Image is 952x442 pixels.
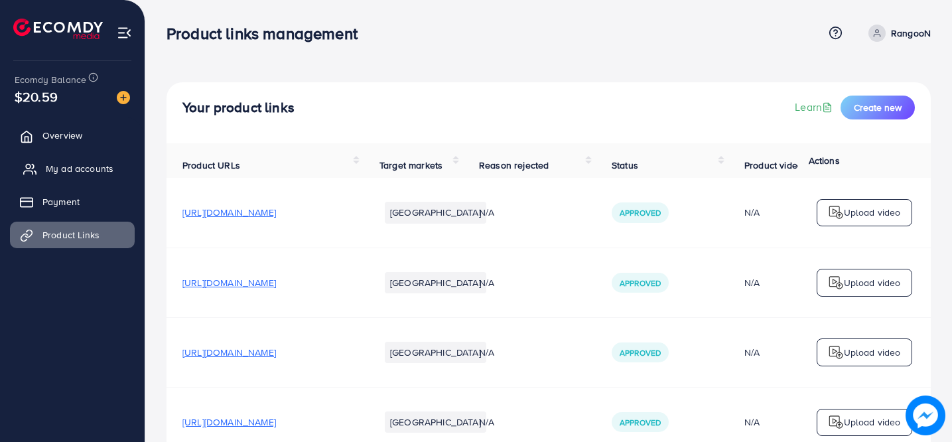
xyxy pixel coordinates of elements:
[844,344,901,360] p: Upload video
[15,87,58,106] span: $20.59
[13,19,103,39] img: logo
[479,159,549,172] span: Reason rejected
[182,346,276,359] span: [URL][DOMAIN_NAME]
[182,100,295,116] h4: Your product links
[385,202,486,223] li: [GEOGRAPHIC_DATA]
[620,277,661,289] span: Approved
[744,276,838,289] div: N/A
[844,275,901,291] p: Upload video
[828,344,844,360] img: logo
[744,415,838,429] div: N/A
[479,346,494,359] span: N/A
[182,276,276,289] span: [URL][DOMAIN_NAME]
[42,129,82,142] span: Overview
[891,25,931,41] p: RangooN
[612,159,638,172] span: Status
[42,195,80,208] span: Payment
[744,206,838,219] div: N/A
[385,411,486,433] li: [GEOGRAPHIC_DATA]
[10,155,135,182] a: My ad accounts
[620,417,661,428] span: Approved
[479,415,494,429] span: N/A
[744,346,838,359] div: N/A
[385,272,486,293] li: [GEOGRAPHIC_DATA]
[182,159,240,172] span: Product URLs
[385,342,486,363] li: [GEOGRAPHIC_DATA]
[828,414,844,430] img: logo
[10,122,135,149] a: Overview
[379,159,442,172] span: Target markets
[828,204,844,220] img: logo
[906,396,945,435] img: image
[117,25,132,40] img: menu
[795,100,835,115] a: Learn
[167,24,368,43] h3: Product links management
[844,204,901,220] p: Upload video
[117,91,130,104] img: image
[479,276,494,289] span: N/A
[479,206,494,219] span: N/A
[854,101,902,114] span: Create new
[10,188,135,215] a: Payment
[828,275,844,291] img: logo
[844,414,901,430] p: Upload video
[809,154,840,167] span: Actions
[841,96,915,119] button: Create new
[15,73,86,86] span: Ecomdy Balance
[42,228,100,242] span: Product Links
[182,206,276,219] span: [URL][DOMAIN_NAME]
[46,162,113,175] span: My ad accounts
[863,25,931,42] a: RangooN
[10,222,135,248] a: Product Links
[620,207,661,218] span: Approved
[620,347,661,358] span: Approved
[744,159,803,172] span: Product video
[182,415,276,429] span: [URL][DOMAIN_NAME]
